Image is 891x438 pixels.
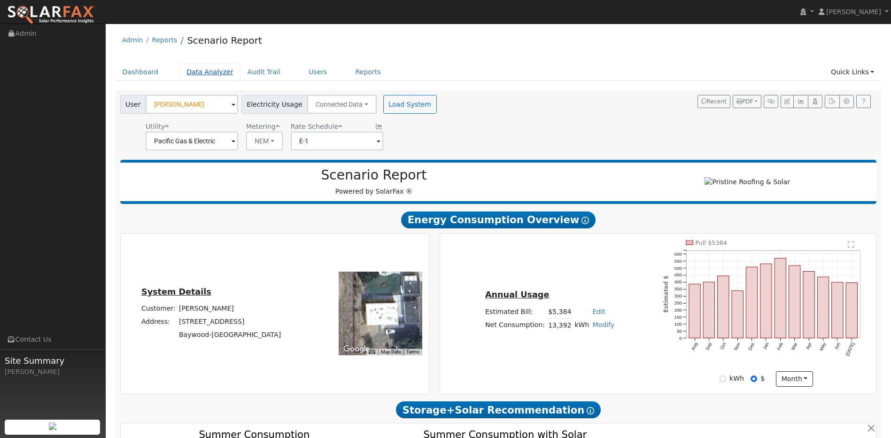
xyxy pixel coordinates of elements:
[720,375,726,382] input: kWh
[383,95,437,114] button: Load System
[789,266,800,338] rect: onclick=""
[152,36,177,44] a: Reports
[592,308,605,315] a: Edit
[674,273,682,278] text: 450
[547,305,573,319] td: $5,384
[674,314,682,320] text: 150
[401,211,596,228] span: Energy Consumption Overview
[674,307,682,313] text: 200
[819,342,827,352] text: May
[832,282,843,338] rect: onclick=""
[141,287,211,297] u: System Details
[187,35,262,46] a: Scenario Report
[177,302,282,315] td: [PERSON_NAME]
[719,342,727,351] text: Oct
[674,258,682,264] text: 550
[291,123,342,130] span: Alias: HETOUC
[776,342,784,351] text: Feb
[122,36,143,44] a: Admin
[369,349,375,355] button: Keyboard shortcuts
[581,217,589,224] i: Show Help
[705,177,790,187] img: Pristine Roofing & Solar
[381,349,401,355] button: Map Data
[302,63,334,81] a: Users
[697,95,730,108] button: Recent
[733,95,761,108] button: PDF
[747,342,755,351] text: Dec
[695,239,727,246] text: Pull $5384
[824,63,881,81] a: Quick Links
[839,95,854,108] button: Settings
[5,367,101,377] div: [PERSON_NAME]
[587,407,594,415] i: Show Help
[49,422,56,430] img: retrieve
[746,267,757,338] rect: onclick=""
[689,284,700,338] rect: onclick=""
[845,342,855,357] text: [DATE]
[762,342,770,351] text: Jan
[130,167,618,183] h2: Scenario Report
[760,264,772,338] rect: onclick=""
[825,95,839,108] button: Export Interval Data
[547,319,573,332] td: 13,392
[833,342,841,351] text: Jun
[177,328,282,342] td: Baywood-[GEOGRAPHIC_DATA]
[679,336,682,341] text: 0
[760,374,765,383] label: $
[120,95,146,114] span: User
[848,241,854,248] text: 
[775,258,786,338] rect: onclick=""
[179,63,240,81] a: Data Analyzer
[406,349,419,354] a: Terms
[349,63,388,81] a: Reports
[307,95,377,114] button: Connected Data
[690,342,698,351] text: Aug
[240,63,287,81] a: Audit Trail
[793,95,808,108] button: Multi-Series Graph
[803,272,814,338] rect: onclick=""
[483,305,546,319] td: Estimated Bill:
[677,328,682,334] text: 50
[826,8,881,16] span: [PERSON_NAME]
[5,354,101,367] span: Site Summary
[751,375,757,382] input: $
[674,293,682,298] text: 300
[781,95,794,108] button: Edit User
[7,5,95,25] img: SolarFax
[817,277,829,338] rect: onclick=""
[139,302,177,315] td: Customer:
[485,290,549,299] u: Annual Usage
[703,282,714,338] rect: onclick=""
[776,371,813,387] button: month
[674,280,682,285] text: 400
[729,374,744,383] label: kWh
[341,343,372,355] a: Open this area in Google Maps (opens a new window)
[662,276,669,313] text: Estimated $
[674,251,682,257] text: 600
[846,283,857,338] rect: onclick=""
[808,95,822,108] button: Login As
[674,266,682,271] text: 500
[246,132,283,150] button: NEM
[764,95,778,108] button: Generate Report Link
[177,315,282,328] td: [STREET_ADDRESS]
[736,98,753,105] span: PDF
[733,342,741,351] text: Nov
[856,95,871,108] a: Help Link
[790,341,798,351] text: Mar
[483,319,546,332] td: Net Consumption:
[125,167,623,196] div: Powered by SolarFax ®
[674,300,682,305] text: 250
[674,286,682,291] text: 350
[674,321,682,327] text: 100
[241,95,308,114] span: Electricity Usage
[573,319,591,332] td: kWh
[396,401,601,418] span: Storage+Solar Recommendation
[341,343,372,355] img: Google
[146,95,238,114] input: Select a User
[146,122,238,132] div: Utility
[717,276,728,338] rect: onclick=""
[246,122,283,132] div: Metering
[291,132,383,150] input: Select a Rate Schedule
[116,63,166,81] a: Dashboard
